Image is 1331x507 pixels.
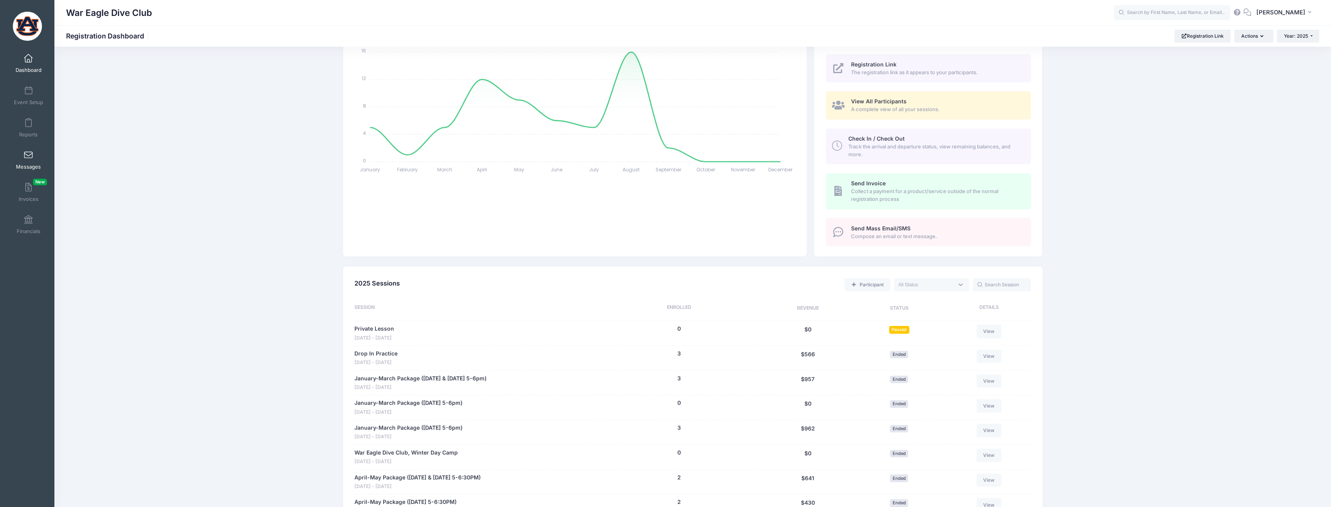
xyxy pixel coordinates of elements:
[844,278,890,291] a: Add a new manual registration
[851,106,1022,113] span: A complete view of all your sessions.
[1256,8,1305,17] span: [PERSON_NAME]
[13,12,42,41] img: War Eagle Dive Club
[768,166,793,173] tspan: December
[551,166,562,173] tspan: June
[826,91,1031,120] a: View All Participants A complete view of all your sessions.
[761,424,855,441] div: $962
[354,375,487,383] a: January-March Package ([DATE] & [DATE] 5-6pm)
[354,483,481,490] span: [DATE] - [DATE]
[977,399,1001,412] a: View
[354,384,487,391] span: [DATE] - [DATE]
[943,304,1031,313] div: Details
[14,99,43,106] span: Event Setup
[761,350,855,366] div: $566
[354,409,462,416] span: [DATE] - [DATE]
[477,166,487,173] tspan: April
[890,351,908,358] span: Ended
[851,98,907,105] span: View All Participants
[10,179,47,206] a: InvoicesNew
[973,278,1031,291] input: Search Session
[354,498,457,506] a: April-May Package ([DATE] 5-6:30PM)
[848,143,1022,158] span: Track the arrival and departure status, view remaining balances, and more.
[10,211,47,238] a: Financials
[677,474,681,482] button: 2
[19,131,38,138] span: Reports
[677,424,681,432] button: 3
[354,449,458,457] a: War Eagle Dive Club, Winter Day Camp
[19,196,38,202] span: Invoices
[10,146,47,174] a: Messages
[848,135,905,142] span: Check In / Check Out
[598,304,761,313] div: Enrolled
[16,164,41,170] span: Messages
[889,326,909,333] span: Paused
[354,304,598,313] div: Session
[677,375,681,383] button: 3
[437,166,452,173] tspan: March
[66,32,151,40] h1: Registration Dashboard
[898,281,954,288] textarea: Search
[677,350,681,358] button: 3
[354,399,462,407] a: January-March Package ([DATE] 5-6pm)
[360,166,380,173] tspan: January
[1174,30,1231,43] a: Registration Link
[656,166,682,173] tspan: September
[363,157,366,164] tspan: 0
[677,498,681,506] button: 2
[851,180,886,186] span: Send Invoice
[977,474,1001,487] a: View
[589,166,599,173] tspan: July
[1251,4,1319,22] button: [PERSON_NAME]
[851,69,1022,77] span: The registration link as it appears to your participants.
[826,54,1031,83] a: Registration Link The registration link as it appears to your participants.
[354,279,400,287] span: 2025 Sessions
[977,375,1001,388] a: View
[1284,33,1308,39] span: Year: 2025
[851,225,911,232] span: Send Mass Email/SMS
[890,474,908,482] span: Ended
[361,47,366,54] tspan: 16
[890,376,908,383] span: Ended
[354,424,462,432] a: January-March Package ([DATE] 5-6pm)
[16,67,42,73] span: Dashboard
[514,166,524,173] tspan: May
[354,359,398,366] span: [DATE] - [DATE]
[397,166,418,173] tspan: February
[761,375,855,391] div: $957
[354,350,398,358] a: Drop In Practice
[1277,30,1319,43] button: Year: 2025
[1114,5,1230,21] input: Search by First Name, Last Name, or Email...
[977,350,1001,363] a: View
[677,325,681,333] button: 0
[623,166,640,173] tspan: August
[10,114,47,141] a: Reports
[354,335,394,342] span: [DATE] - [DATE]
[363,130,366,136] tspan: 4
[354,474,481,482] a: April-May Package ([DATE] & [DATE] 5-6:30PM)
[890,425,908,432] span: Ended
[977,449,1001,462] a: View
[977,424,1001,437] a: View
[17,228,40,235] span: Financials
[362,75,366,82] tspan: 12
[731,166,755,173] tspan: November
[761,474,855,490] div: $641
[761,304,855,313] div: Revenue
[826,173,1031,209] a: Send Invoice Collect a payment for a product/service outside of the normal registration process
[977,325,1001,338] a: View
[890,450,908,457] span: Ended
[851,233,1022,240] span: Compose an email or text message.
[826,218,1031,246] a: Send Mass Email/SMS Compose an email or text message.
[354,433,462,441] span: [DATE] - [DATE]
[10,50,47,77] a: Dashboard
[890,400,908,408] span: Ended
[677,449,681,457] button: 0
[33,179,47,185] span: New
[354,458,458,465] span: [DATE] - [DATE]
[696,166,715,173] tspan: October
[855,304,943,313] div: Status
[363,102,366,109] tspan: 8
[761,325,855,341] div: $0
[826,129,1031,164] a: Check In / Check Out Track the arrival and departure status, view remaining balances, and more.
[66,4,152,22] h1: War Eagle Dive Club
